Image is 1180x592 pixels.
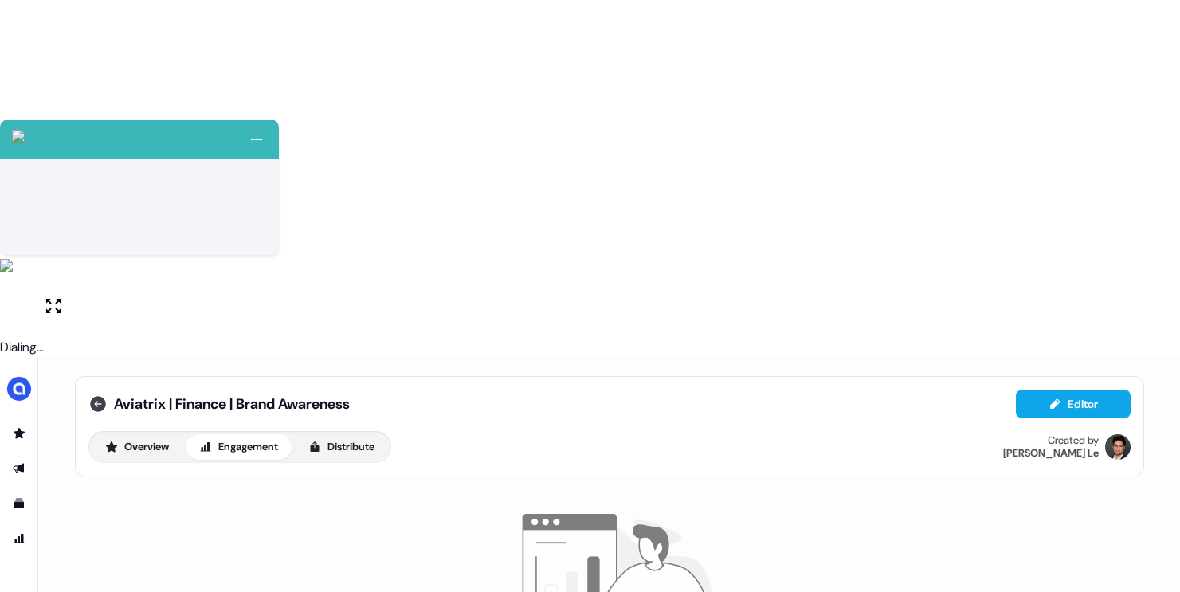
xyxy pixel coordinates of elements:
span: Aviatrix | Finance | Brand Awareness [114,394,350,414]
button: Overview [92,434,182,460]
a: Go to templates [6,491,32,516]
img: callcloud-icon-white-35.svg [12,130,25,143]
a: Go to prospects [6,421,32,446]
a: Go to outbound experience [6,456,32,481]
img: Hugh [1105,434,1131,460]
button: Editor [1016,390,1131,418]
a: Editor [1016,398,1131,414]
a: Go to attribution [6,526,32,551]
div: [PERSON_NAME] Le [1003,447,1099,460]
button: Engagement [186,434,292,460]
div: Created by [1048,434,1099,447]
button: Distribute [295,434,388,460]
